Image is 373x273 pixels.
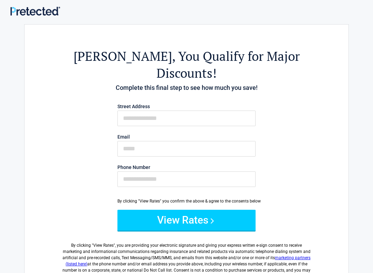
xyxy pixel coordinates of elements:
[66,255,310,266] a: marketing partners (listed here)
[117,165,256,170] label: Phone Number
[117,198,256,204] div: By clicking "View Rates" you confirm the above & agree to the consents below
[63,83,310,92] h4: Complete this final step to see how much you save!
[117,134,256,139] label: Email
[117,210,256,230] button: View Rates
[117,104,256,109] label: Street Address
[74,48,172,65] span: [PERSON_NAME]
[10,7,60,16] img: Main Logo
[93,243,114,248] span: View Rates
[63,48,310,82] h2: , You Qualify for Major Discounts!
